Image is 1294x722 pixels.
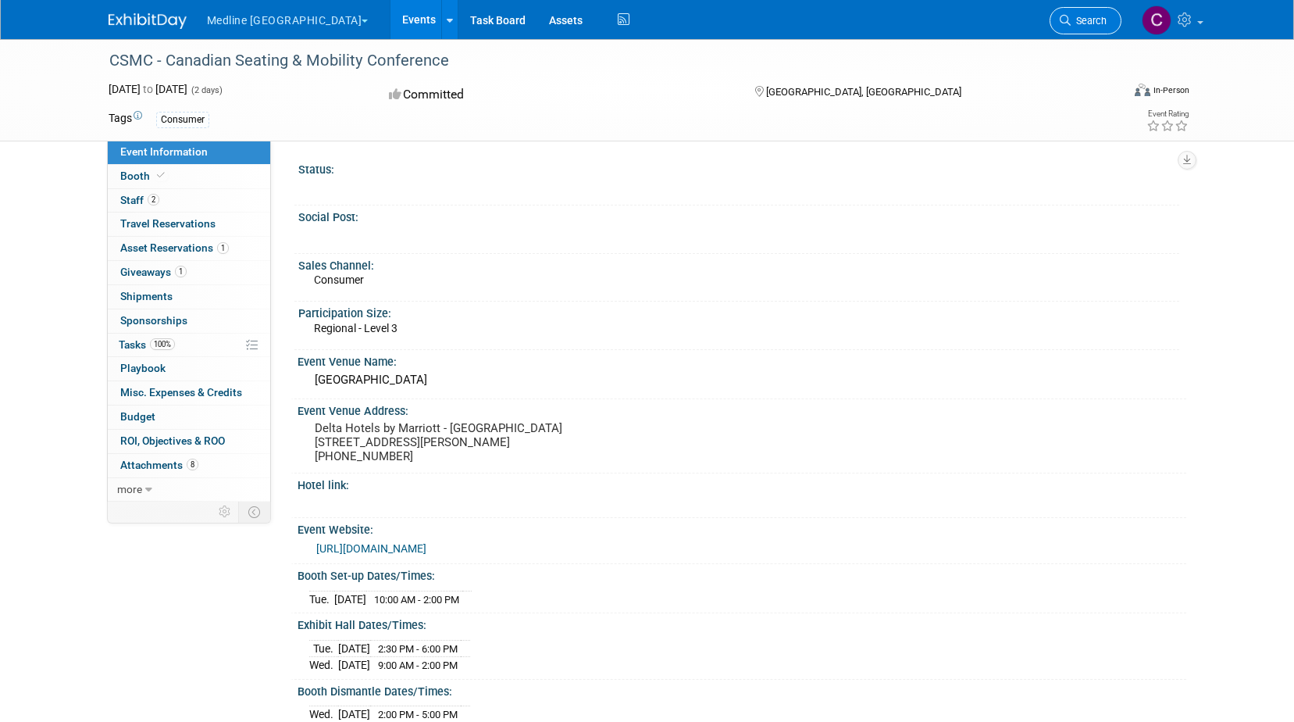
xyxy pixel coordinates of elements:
[120,194,159,206] span: Staff
[120,410,155,423] span: Budget
[309,368,1175,392] div: [GEOGRAPHIC_DATA]
[1050,7,1121,34] a: Search
[309,591,334,607] td: Tue.
[309,640,338,657] td: Tue.
[120,362,166,374] span: Playbook
[108,165,270,188] a: Booth
[119,338,175,351] span: Tasks
[156,112,209,128] div: Consumer
[298,399,1186,419] div: Event Venue Address:
[117,483,142,495] span: more
[298,350,1186,370] div: Event Venue Name:
[378,659,458,671] span: 9:00 AM - 2:00 PM
[315,421,651,463] pre: Delta Hotels by Marriott - [GEOGRAPHIC_DATA] [STREET_ADDRESS][PERSON_NAME] [PHONE_NUMBER]
[108,334,270,357] a: Tasks100%
[298,613,1186,633] div: Exhibit Hall Dates/Times:
[108,189,270,213] a: Staff2
[1142,5,1171,35] img: Camille Ramin
[141,83,155,95] span: to
[374,594,459,606] span: 10:00 AM - 2:00 PM
[120,145,208,158] span: Event Information
[334,591,366,607] td: [DATE]
[378,643,458,655] span: 2:30 PM - 6:00 PM
[108,261,270,284] a: Giveaways1
[120,459,198,471] span: Attachments
[298,474,1186,493] div: Hotel link:
[1135,84,1150,96] img: Format-Inperson.png
[384,81,729,109] div: Committed
[120,217,216,230] span: Travel Reservations
[108,357,270,381] a: Playbook
[108,454,270,477] a: Attachments8
[314,322,397,334] span: Regional - Level 3
[120,241,229,254] span: Asset Reservations
[1153,84,1189,96] div: In-Person
[212,502,239,522] td: Personalize Event Tab Strip
[109,83,187,95] span: [DATE] [DATE]
[1146,110,1189,118] div: Event Rating
[1071,15,1107,27] span: Search
[316,542,426,555] a: [URL][DOMAIN_NAME]
[108,406,270,429] a: Budget
[120,434,225,447] span: ROI, Objectives & ROO
[298,680,1186,699] div: Booth Dismantle Dates/Times:
[238,502,270,522] td: Toggle Event Tabs
[378,709,458,720] span: 2:00 PM - 5:00 PM
[120,314,187,327] span: Sponsorships
[108,141,270,164] a: Event Information
[109,13,187,29] img: ExhibitDay
[108,430,270,453] a: ROI, Objectives & ROO
[314,273,364,286] span: Consumer
[108,213,270,236] a: Travel Reservations
[108,309,270,333] a: Sponsorships
[298,158,1179,177] div: Status:
[1029,81,1190,105] div: Event Format
[298,564,1186,584] div: Booth Set-up Dates/Times:
[175,266,187,277] span: 1
[190,85,223,95] span: (2 days)
[120,170,168,182] span: Booth
[148,194,159,206] span: 2
[187,459,198,470] span: 8
[108,478,270,502] a: more
[120,290,173,302] span: Shipments
[150,338,175,350] span: 100%
[120,266,187,278] span: Giveaways
[217,242,229,254] span: 1
[309,657,338,674] td: Wed.
[298,206,1179,225] div: Social Post:
[108,237,270,260] a: Asset Reservations1
[298,254,1179,273] div: Sales Channel:
[338,640,370,657] td: [DATE]
[109,110,142,128] td: Tags
[766,86,961,98] span: [GEOGRAPHIC_DATA], [GEOGRAPHIC_DATA]
[298,518,1186,538] div: Event Website:
[157,171,165,180] i: Booth reservation complete
[108,285,270,309] a: Shipments
[120,386,242,399] span: Misc. Expenses & Credits
[338,657,370,674] td: [DATE]
[298,302,1179,321] div: Participation Size:
[108,381,270,405] a: Misc. Expenses & Credits
[104,47,1098,75] div: CSMC - Canadian Seating & Mobility Conference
